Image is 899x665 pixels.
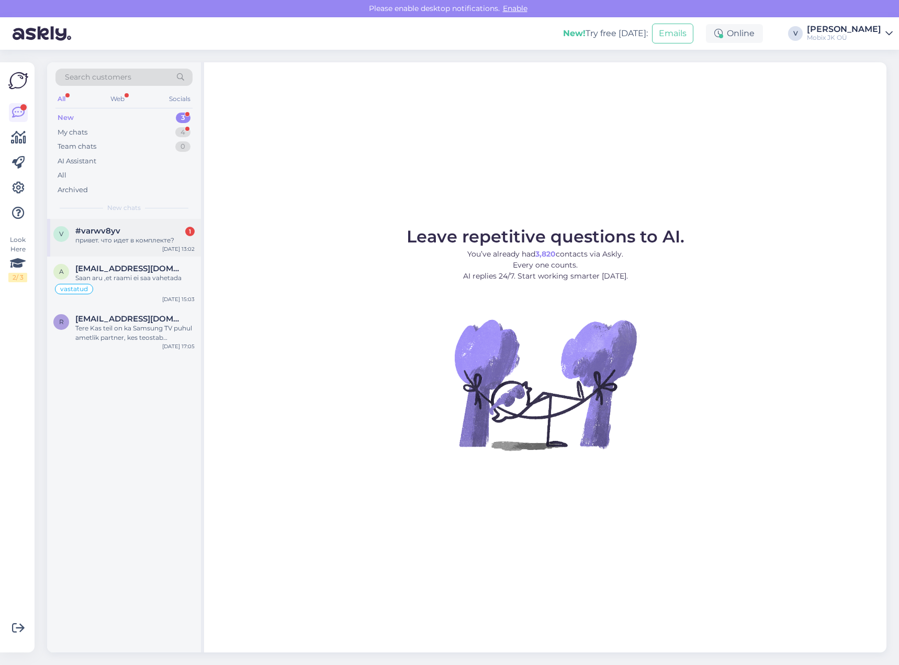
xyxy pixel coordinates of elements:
[535,249,556,259] b: 3,820
[807,25,893,42] a: [PERSON_NAME]Mobix JK OÜ
[807,25,881,34] div: [PERSON_NAME]
[58,113,74,123] div: New
[176,113,190,123] div: 3
[59,268,64,275] span: a
[75,324,195,342] div: Tere Kas teil on ka Samsung TV puhul ametlik partner, kes teostab garantiitöid?
[175,141,190,152] div: 0
[58,127,87,138] div: My chats
[59,318,64,326] span: r
[58,170,66,181] div: All
[788,26,803,41] div: V
[55,92,68,106] div: All
[563,27,648,40] div: Try free [DATE]:
[108,92,127,106] div: Web
[162,342,195,350] div: [DATE] 17:05
[8,71,28,91] img: Askly Logo
[407,226,684,247] span: Leave repetitive questions to AI.
[75,236,195,245] div: привет. что идет в комплекте?
[8,235,27,282] div: Look Here
[451,290,639,479] img: No Chat active
[58,185,88,195] div: Archived
[75,314,184,324] span: raido.pajusi@gmail.com
[162,245,195,253] div: [DATE] 13:02
[107,203,141,213] span: New chats
[162,295,195,303] div: [DATE] 15:03
[8,273,27,282] div: 2 / 3
[500,4,531,13] span: Enable
[652,24,693,43] button: Emails
[807,34,881,42] div: Mobix JK OÜ
[563,28,586,38] b: New!
[75,264,184,273] span: ats.teppan@gmail.com
[59,230,63,238] span: v
[75,273,195,283] div: Saan aru ,et raami ei saa vahetada
[407,249,684,282] p: You’ve already had contacts via Askly. Every one counts. AI replies 24/7. Start working smarter [...
[60,286,88,292] span: vastatud
[58,156,96,167] div: AI Assistant
[58,141,96,152] div: Team chats
[175,127,190,138] div: 4
[706,24,763,43] div: Online
[65,72,131,83] span: Search customers
[75,226,120,236] span: #varwv8yv
[167,92,193,106] div: Socials
[185,227,195,236] div: 1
